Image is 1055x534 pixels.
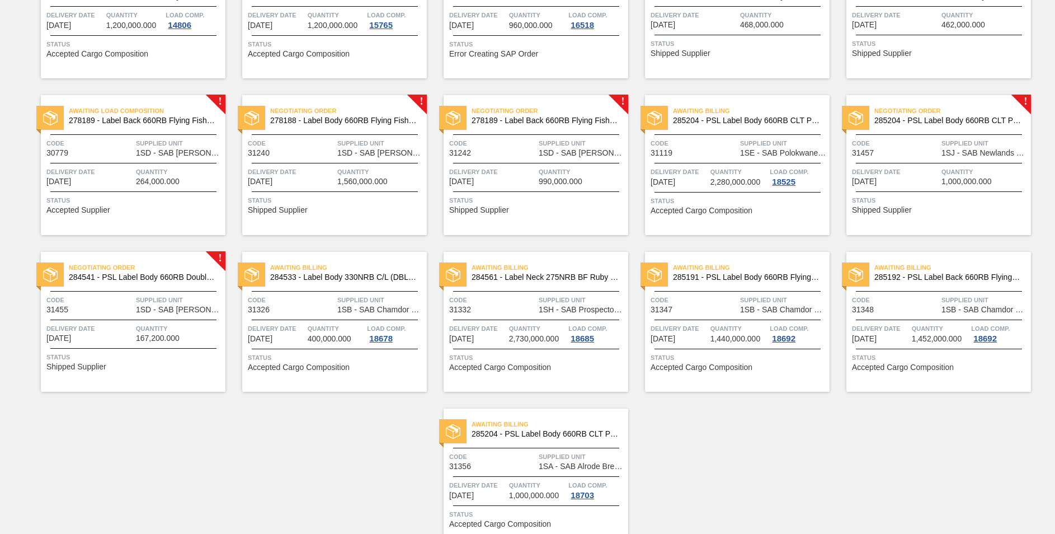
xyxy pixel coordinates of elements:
[568,21,596,30] div: 16518
[509,491,559,500] span: 1,000,000.000
[449,21,474,30] span: 05/10/2025
[449,520,551,528] span: Accepted Cargo Composition
[270,262,427,273] span: Awaiting Billing
[509,335,559,343] span: 2,730,000.000
[539,294,625,306] span: Supplied Unit
[852,138,939,149] span: Code
[912,335,962,343] span: 1,452,000.000
[244,111,259,125] img: status
[427,95,628,235] a: !statusNegotiating Order278189 - Label Back 660RB Flying Fish Lemon 2020Code31242Supplied Unit1SD...
[740,10,827,21] span: Quantity
[770,166,808,177] span: Load Comp.
[367,334,395,343] div: 18678
[568,480,625,500] a: Load Comp.18703
[509,21,553,30] span: 960,000.000
[941,21,985,29] span: 462,000.000
[849,111,863,125] img: status
[46,195,223,206] span: Status
[852,306,874,314] span: 31348
[46,149,68,157] span: 30779
[248,50,350,58] span: Accepted Cargo Composition
[43,111,58,125] img: status
[449,195,625,206] span: Status
[270,116,418,125] span: 278188 - Label Body 660RB Flying Fish Lemon 2020
[308,335,351,343] span: 400,000.000
[651,195,827,207] span: Status
[647,268,662,282] img: status
[651,352,827,363] span: Status
[472,116,619,125] span: 278189 - Label Back 660RB Flying Fish Lemon 2020
[449,335,474,343] span: 09/05/2025
[69,262,225,273] span: Negotiating Order
[427,252,628,392] a: statusAwaiting Billing284561 - Label Neck 275NRB BF Ruby PUCode31332Supplied Unit1SH - SAB Prospe...
[449,352,625,363] span: Status
[46,39,223,50] span: Status
[248,138,335,149] span: Code
[367,10,406,21] span: Load Comp.
[874,273,1022,282] span: 285192 - PSL Label Back 660RB FlyingFish Lemon PU
[46,323,133,334] span: Delivery Date
[136,306,223,314] span: 1SD - SAB Rosslyn Brewery
[941,149,1028,157] span: 1SJ - SAB Newlands Brewery
[449,206,509,214] span: Shipped Supplier
[568,334,596,343] div: 18685
[446,111,460,125] img: status
[449,294,536,306] span: Code
[248,39,424,50] span: Status
[308,323,365,334] span: Quantity
[628,95,830,235] a: statusAwaiting Billing285204 - PSL Label Body 660RB CLT PU 25Code31119Supplied Unit1SE - SAB Polo...
[852,177,877,186] span: 09/05/2025
[568,491,596,500] div: 18703
[710,166,767,177] span: Quantity
[830,95,1031,235] a: !statusNegotiating Order285204 - PSL Label Body 660RB CLT PU 25Code31457Supplied Unit1SJ - SAB Ne...
[337,138,424,149] span: Supplied Unit
[651,166,708,177] span: Delivery Date
[651,306,672,314] span: 31347
[830,252,1031,392] a: statusAwaiting Billing285192 - PSL Label Back 660RB FlyingFish Lemon PUCode31348Supplied Unit1SB ...
[244,268,259,282] img: status
[46,334,71,343] span: 09/05/2025
[852,166,939,177] span: Delivery Date
[568,323,607,334] span: Load Comp.
[971,323,1010,334] span: Load Comp.
[673,262,830,273] span: Awaiting Billing
[770,166,827,186] a: Load Comp.18525
[449,509,625,520] span: Status
[449,480,506,491] span: Delivery Date
[46,363,106,371] span: Shipped Supplier
[248,335,272,343] span: 09/05/2025
[472,273,619,282] span: 284561 - Label Neck 275NRB BF Ruby PU
[24,95,225,235] a: !statusAwaiting Load Composition278189 - Label Back 660RB Flying Fish Lemon 2020Code30779Supplied...
[740,138,827,149] span: Supplied Unit
[308,21,358,30] span: 1,200,000.000
[46,166,133,177] span: Delivery Date
[651,138,737,149] span: Code
[912,323,969,334] span: Quantity
[651,178,675,186] span: 09/01/2025
[651,149,672,157] span: 31119
[651,207,752,215] span: Accepted Cargo Composition
[472,105,628,116] span: Negotiating Order
[136,138,223,149] span: Supplied Unit
[449,138,536,149] span: Code
[449,323,506,334] span: Delivery Date
[248,195,424,206] span: Status
[941,294,1028,306] span: Supplied Unit
[337,166,424,177] span: Quantity
[46,206,110,214] span: Accepted Supplier
[337,294,424,306] span: Supplied Unit
[568,480,607,491] span: Load Comp.
[248,206,308,214] span: Shipped Supplier
[651,38,827,49] span: Status
[852,323,909,334] span: Delivery Date
[106,21,157,30] span: 1,200,000.000
[539,166,625,177] span: Quantity
[770,323,808,334] span: Load Comp.
[472,262,628,273] span: Awaiting Billing
[367,323,424,343] a: Load Comp.18678
[651,323,708,334] span: Delivery Date
[248,166,335,177] span: Delivery Date
[770,177,798,186] div: 18525
[539,149,625,157] span: 1SD - SAB Rosslyn Brewery
[248,306,270,314] span: 31326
